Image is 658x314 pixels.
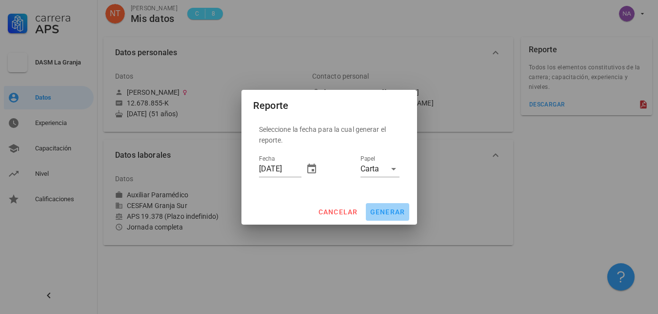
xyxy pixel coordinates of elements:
span: cancelar [318,208,358,216]
div: Reporte [253,98,289,113]
div: Carta [360,165,379,173]
label: Papel [360,155,375,163]
div: PapelCarta [360,161,399,177]
label: Fecha [259,155,275,163]
button: generar [366,203,409,221]
span: generar [370,208,405,216]
p: Seleccione la fecha para la cual generar el reporte. [259,124,399,146]
button: cancelar [314,203,361,221]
